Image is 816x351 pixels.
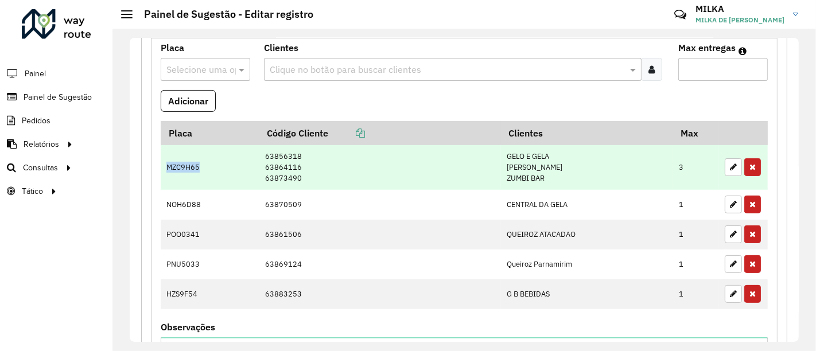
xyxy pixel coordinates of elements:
[264,41,298,54] label: Clientes
[501,279,673,309] td: G B BEBIDAS
[668,2,693,27] a: Contato Rápido
[673,279,719,309] td: 1
[259,190,501,220] td: 63870509
[23,162,58,174] span: Consultas
[259,145,501,190] td: 63856318 63864116 63873490
[673,220,719,249] td: 1
[501,121,673,145] th: Clientes
[161,220,259,249] td: POO0341
[161,145,259,190] td: MZC9H65
[259,249,501,279] td: 63869124
[259,220,501,249] td: 63861506
[161,320,215,334] label: Observações
[161,41,184,54] label: Placa
[161,190,259,220] td: NOH6D88
[501,220,673,249] td: QUEIROZ ATACADAO
[25,68,46,80] span: Painel
[695,3,784,14] h3: MILKA
[24,138,59,150] span: Relatórios
[695,15,784,25] span: MILKA DE [PERSON_NAME]
[161,90,216,112] button: Adicionar
[673,249,719,279] td: 1
[501,190,673,220] td: CENTRAL DA GELA
[22,185,43,197] span: Tático
[501,145,673,190] td: GELO E GELA [PERSON_NAME] ZUMBI BAR
[673,145,719,190] td: 3
[673,190,719,220] td: 1
[678,41,736,54] label: Max entregas
[501,249,673,279] td: Queiroz Parnamirim
[739,46,747,56] em: Máximo de clientes que serão colocados na mesma rota com os clientes informados
[161,279,259,309] td: HZS9F54
[259,121,501,145] th: Código Cliente
[328,127,365,139] a: Copiar
[22,115,50,127] span: Pedidos
[673,121,719,145] th: Max
[133,8,313,21] h2: Painel de Sugestão - Editar registro
[24,91,92,103] span: Painel de Sugestão
[161,249,259,279] td: PNU5033
[161,121,259,145] th: Placa
[259,279,501,309] td: 63883253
